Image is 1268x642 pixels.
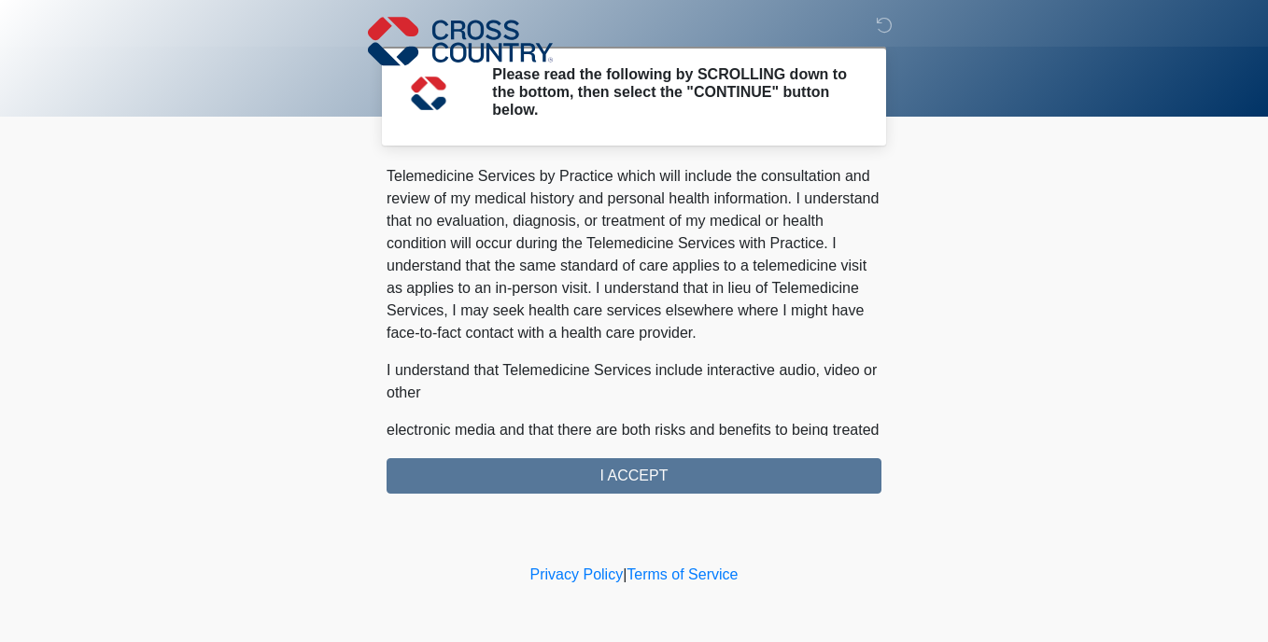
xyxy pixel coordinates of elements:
[368,14,553,68] img: Cross Country Logo
[627,566,738,582] a: Terms of Service
[401,65,457,121] img: Agent Avatar
[492,65,853,119] h2: Please read the following by SCROLLING down to the bottom, then select the "CONTINUE" button below.
[530,566,624,582] a: Privacy Policy
[387,359,881,404] p: I understand that Telemedicine Services include interactive audio, video or other
[623,566,627,582] a: |
[387,419,881,464] p: electronic media and that there are both risks and benefits to being treated via telemedicine.
[387,143,881,344] p: I, the undersigned, consent to receive care and treatments via Telemedicine Services by Practice ...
